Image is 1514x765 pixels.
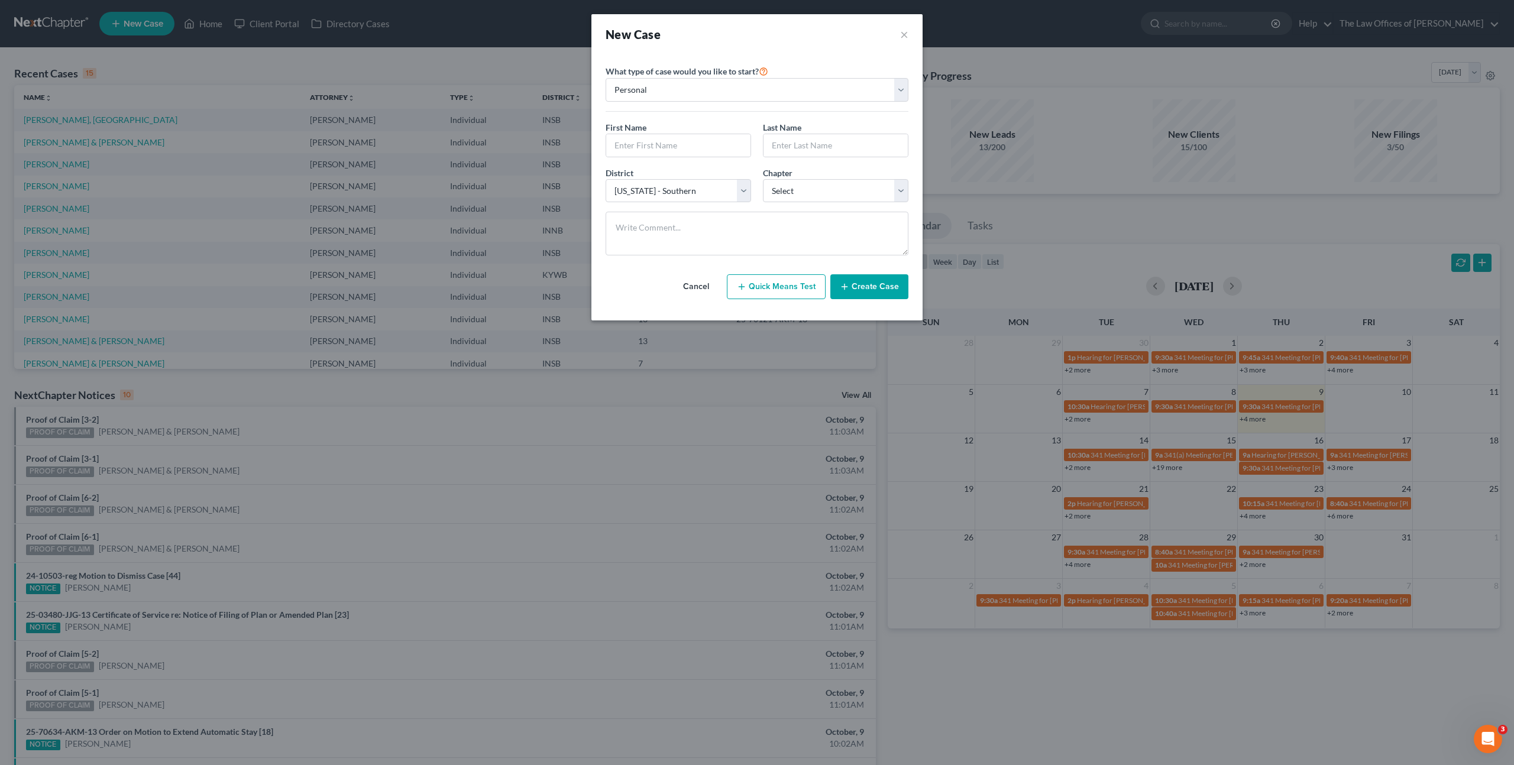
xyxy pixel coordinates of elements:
[900,26,908,43] button: ×
[606,27,661,41] strong: New Case
[727,274,826,299] button: Quick Means Test
[606,64,768,78] label: What type of case would you like to start?
[1474,725,1502,753] iframe: Intercom live chat
[763,122,801,132] span: Last Name
[830,274,908,299] button: Create Case
[606,122,646,132] span: First Name
[763,168,792,178] span: Chapter
[606,134,750,157] input: Enter First Name
[764,134,908,157] input: Enter Last Name
[670,275,722,299] button: Cancel
[1498,725,1507,734] span: 3
[606,168,633,178] span: District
